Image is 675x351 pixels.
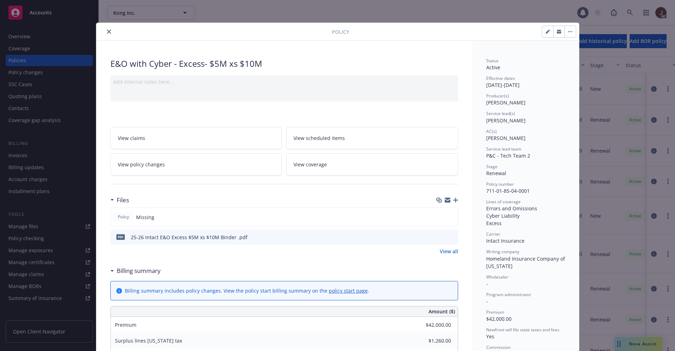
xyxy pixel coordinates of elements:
span: Effective dates [486,75,515,81]
span: - [486,280,488,287]
input: 0.00 [410,320,455,330]
a: View claims [110,127,282,149]
div: [DATE] - [DATE] [486,75,565,89]
span: 711-01-85-04-0001 [486,187,530,194]
span: Premium [486,309,504,315]
span: Lines of coverage [486,199,521,205]
span: View scheduled items [294,134,345,142]
div: Errors and Omissions [486,205,565,212]
div: 25-26 Intact E&O Excess $5M xs $10M Binder .pdf [131,234,247,241]
a: View policy changes [110,153,282,175]
span: Wholesaler [486,274,508,280]
span: Missing [136,213,154,221]
span: View claims [118,134,145,142]
a: policy start page [329,287,368,294]
button: close [105,27,113,36]
span: Policy [116,214,130,220]
span: pdf [116,234,125,240]
span: Stage [486,164,497,170]
span: Amount ($) [429,308,455,315]
span: Policy number [486,181,514,187]
a: View coverage [286,153,458,175]
span: $42,000.00 [486,315,512,322]
span: Status [486,58,499,64]
div: Files [110,196,129,205]
span: Homeland Insurance Company of [US_STATE] [486,255,566,269]
div: Billing summary [110,266,161,275]
span: Program administrator [486,292,531,298]
div: Excess [486,219,565,227]
span: Intact Insurance [486,237,525,244]
div: Billing summary includes policy changes. View the policy start billing summary on the . [125,287,369,294]
h3: Billing summary [117,266,161,275]
span: AC(s) [486,128,497,134]
span: Active [486,64,500,71]
span: Surplus lines [US_STATE] tax [115,337,182,344]
span: View policy changes [118,161,165,168]
span: Newfront will file state taxes and fees [486,327,559,333]
h3: Files [117,196,129,205]
span: [PERSON_NAME] [486,135,526,141]
span: View coverage [294,161,327,168]
span: Producer(s) [486,93,509,99]
button: preview file [449,234,455,241]
span: [PERSON_NAME] [486,117,526,124]
span: Yes [486,333,494,340]
span: - [486,298,488,305]
a: View scheduled items [286,127,458,149]
span: Policy [332,28,349,36]
span: Service lead(s) [486,110,515,116]
button: download file [438,234,443,241]
div: Add internal notes here... [113,78,455,85]
div: Cyber Liability [486,212,565,219]
span: [PERSON_NAME] [486,99,526,106]
span: Renewal [486,170,506,177]
input: 0.00 [410,336,455,346]
span: P&C - Tech Team 2 [486,152,530,159]
a: View all [440,248,458,255]
span: Premium [115,321,136,328]
span: Commission [486,344,510,350]
span: Service lead team [486,146,521,152]
div: E&O with Cyber - Excess- $5M xs $10M [110,58,458,70]
span: Writing company [486,249,519,255]
span: Carrier [486,231,500,237]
